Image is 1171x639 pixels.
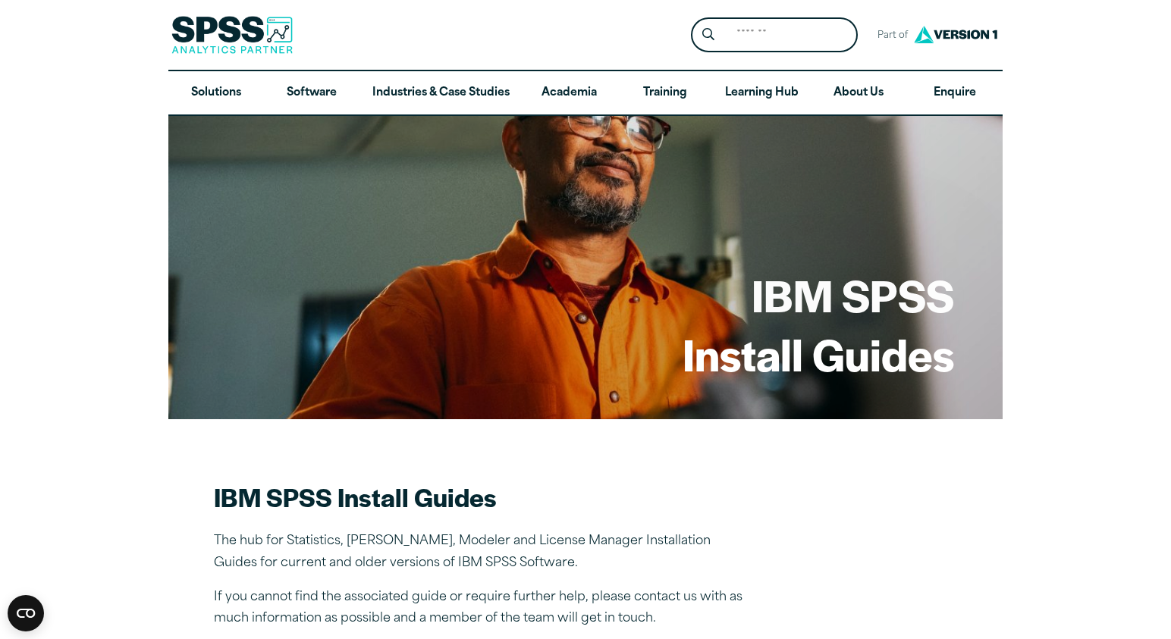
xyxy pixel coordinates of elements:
a: About Us [811,71,906,115]
a: Learning Hub [713,71,811,115]
a: Solutions [168,71,264,115]
p: The hub for Statistics, [PERSON_NAME], Modeler and License Manager Installation Guides for curren... [214,531,745,575]
a: Software [264,71,359,115]
button: Search magnifying glass icon [695,21,723,49]
nav: Desktop version of site main menu [168,71,1003,115]
h1: IBM SPSS Install Guides [683,265,954,383]
svg: Search magnifying glass icon [702,28,714,41]
img: Version1 Logo [910,20,1001,49]
button: Open CMP widget [8,595,44,631]
form: Site Header Search Form [691,17,858,53]
h2: IBM SPSS Install Guides [214,480,745,514]
img: SPSS Analytics Partner [171,16,293,54]
span: Part of [870,25,910,47]
p: If you cannot find the associated guide or require further help, please contact us with as much i... [214,587,745,631]
a: Industries & Case Studies [360,71,522,115]
a: Training [617,71,713,115]
a: Enquire [907,71,1003,115]
a: Academia [522,71,617,115]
